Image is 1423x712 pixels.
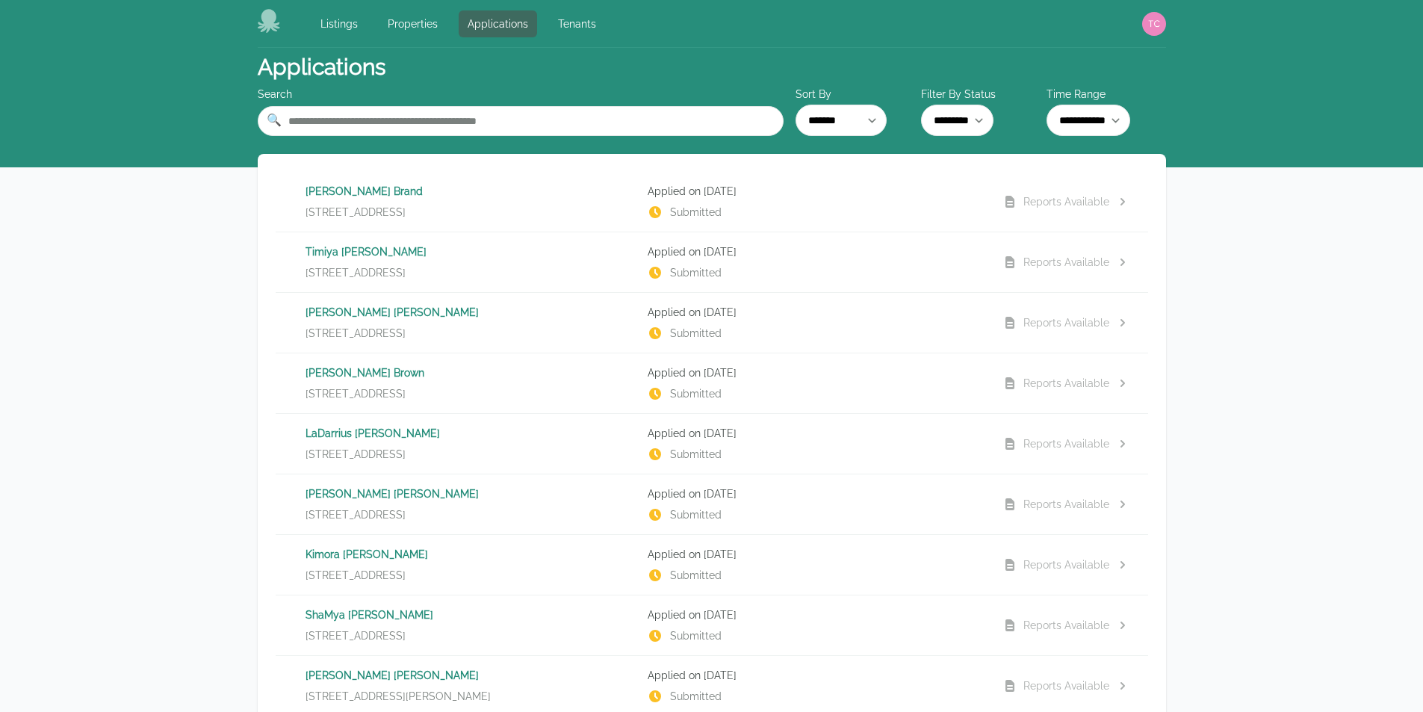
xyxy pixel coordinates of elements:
[648,607,979,622] p: Applied on
[648,547,979,562] p: Applied on
[306,184,636,199] p: [PERSON_NAME] Brand
[648,205,979,220] p: Submitted
[1023,618,1109,633] div: Reports Available
[306,607,636,622] p: ShaMya [PERSON_NAME]
[704,488,737,500] time: [DATE]
[1023,376,1109,391] div: Reports Available
[306,486,636,501] p: [PERSON_NAME] [PERSON_NAME]
[704,185,737,197] time: [DATE]
[306,507,406,522] span: [STREET_ADDRESS]
[648,365,979,380] p: Applied on
[921,87,1041,102] label: Filter By Status
[1023,557,1109,572] div: Reports Available
[648,689,979,704] p: Submitted
[306,628,406,643] span: [STREET_ADDRESS]
[704,548,737,560] time: [DATE]
[648,244,979,259] p: Applied on
[258,54,385,81] h1: Applications
[459,10,537,37] a: Applications
[1023,678,1109,693] div: Reports Available
[704,427,737,439] time: [DATE]
[648,386,979,401] p: Submitted
[704,609,737,621] time: [DATE]
[1023,194,1109,209] div: Reports Available
[704,669,737,681] time: [DATE]
[648,507,979,522] p: Submitted
[276,172,1148,232] a: [PERSON_NAME] Brand[STREET_ADDRESS]Applied on [DATE]SubmittedReports Available
[276,474,1148,534] a: [PERSON_NAME] [PERSON_NAME][STREET_ADDRESS]Applied on [DATE]SubmittedReports Available
[704,367,737,379] time: [DATE]
[306,547,636,562] p: Kimora [PERSON_NAME]
[1047,87,1166,102] label: Time Range
[306,447,406,462] span: [STREET_ADDRESS]
[276,232,1148,292] a: Timiya [PERSON_NAME][STREET_ADDRESS]Applied on [DATE]SubmittedReports Available
[306,568,406,583] span: [STREET_ADDRESS]
[648,326,979,341] p: Submitted
[1023,497,1109,512] div: Reports Available
[648,426,979,441] p: Applied on
[306,305,636,320] p: [PERSON_NAME] [PERSON_NAME]
[276,535,1148,595] a: Kimora [PERSON_NAME][STREET_ADDRESS]Applied on [DATE]SubmittedReports Available
[276,353,1148,413] a: [PERSON_NAME] Brown[STREET_ADDRESS]Applied on [DATE]SubmittedReports Available
[311,10,367,37] a: Listings
[1023,255,1109,270] div: Reports Available
[306,386,406,401] span: [STREET_ADDRESS]
[648,628,979,643] p: Submitted
[306,244,636,259] p: Timiya [PERSON_NAME]
[648,184,979,199] p: Applied on
[258,87,784,102] div: Search
[306,426,636,441] p: LaDarrius [PERSON_NAME]
[648,265,979,280] p: Submitted
[1023,436,1109,451] div: Reports Available
[1023,315,1109,330] div: Reports Available
[306,265,406,280] span: [STREET_ADDRESS]
[306,668,636,683] p: [PERSON_NAME] [PERSON_NAME]
[306,689,491,704] span: [STREET_ADDRESS][PERSON_NAME]
[379,10,447,37] a: Properties
[648,668,979,683] p: Applied on
[306,365,636,380] p: [PERSON_NAME] Brown
[276,414,1148,474] a: LaDarrius [PERSON_NAME][STREET_ADDRESS]Applied on [DATE]SubmittedReports Available
[306,326,406,341] span: [STREET_ADDRESS]
[648,486,979,501] p: Applied on
[704,306,737,318] time: [DATE]
[306,205,406,220] span: [STREET_ADDRESS]
[648,447,979,462] p: Submitted
[704,246,737,258] time: [DATE]
[276,293,1148,353] a: [PERSON_NAME] [PERSON_NAME][STREET_ADDRESS]Applied on [DATE]SubmittedReports Available
[648,305,979,320] p: Applied on
[648,568,979,583] p: Submitted
[276,595,1148,655] a: ShaMya [PERSON_NAME][STREET_ADDRESS]Applied on [DATE]SubmittedReports Available
[796,87,915,102] label: Sort By
[549,10,605,37] a: Tenants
